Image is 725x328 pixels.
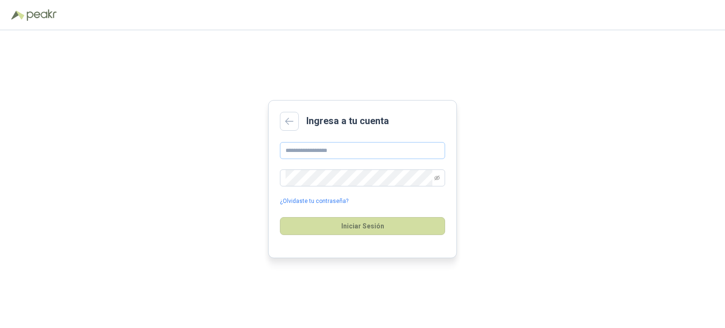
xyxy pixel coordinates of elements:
span: eye-invisible [434,175,440,181]
img: Logo [11,10,25,20]
img: Peakr [26,9,57,21]
button: Iniciar Sesión [280,217,445,235]
h2: Ingresa a tu cuenta [306,114,389,128]
a: ¿Olvidaste tu contraseña? [280,197,348,206]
